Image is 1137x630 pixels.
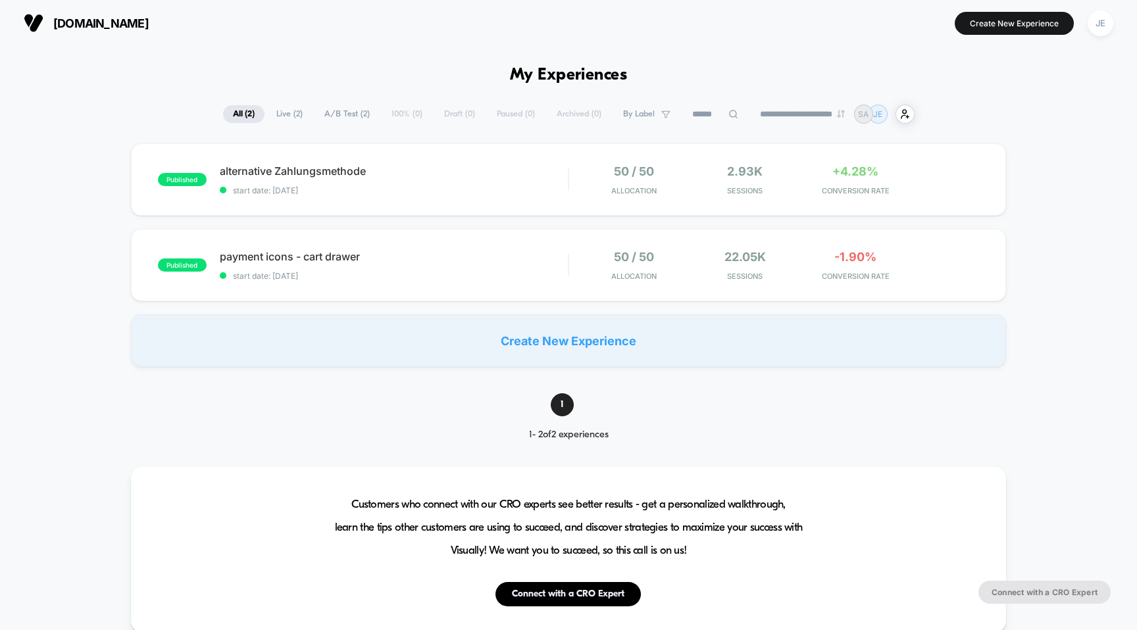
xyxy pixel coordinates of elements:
[873,109,882,119] p: JE
[158,258,207,272] span: published
[611,272,657,281] span: Allocation
[978,581,1111,604] button: Connect with a CRO Expert
[1088,11,1113,36] div: JE
[611,186,657,195] span: Allocation
[158,173,207,186] span: published
[551,393,574,416] span: 1
[614,164,654,178] span: 50 / 50
[832,164,878,178] span: +4.28%
[724,250,766,264] span: 22.05k
[24,13,43,33] img: Visually logo
[495,582,641,606] button: Connect with a CRO Expert
[1084,10,1117,37] button: JE
[223,105,265,123] span: All ( 2 )
[803,186,907,195] span: CONVERSION RATE
[858,109,869,119] p: SA
[315,105,380,123] span: A/B Test ( 2 )
[266,105,313,123] span: Live ( 2 )
[837,110,845,118] img: end
[803,272,907,281] span: CONVERSION RATE
[955,12,1074,35] button: Create New Experience
[220,250,568,263] span: payment icons - cart drawer
[131,314,1007,367] div: Create New Experience
[693,186,797,195] span: Sessions
[510,66,628,85] h1: My Experiences
[53,16,149,30] span: [DOMAIN_NAME]
[505,429,632,441] div: 1 - 2 of 2 experiences
[220,185,568,195] span: start date: [DATE]
[623,109,655,119] span: By Label
[693,272,797,281] span: Sessions
[834,250,876,264] span: -1.90%
[727,164,763,178] span: 2.93k
[220,164,568,178] span: alternative Zahlungsmethode
[614,250,654,264] span: 50 / 50
[335,493,803,562] span: Customers who connect with our CRO experts see better results - get a personalized walkthrough, l...
[20,12,153,34] button: [DOMAIN_NAME]
[220,271,568,281] span: start date: [DATE]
